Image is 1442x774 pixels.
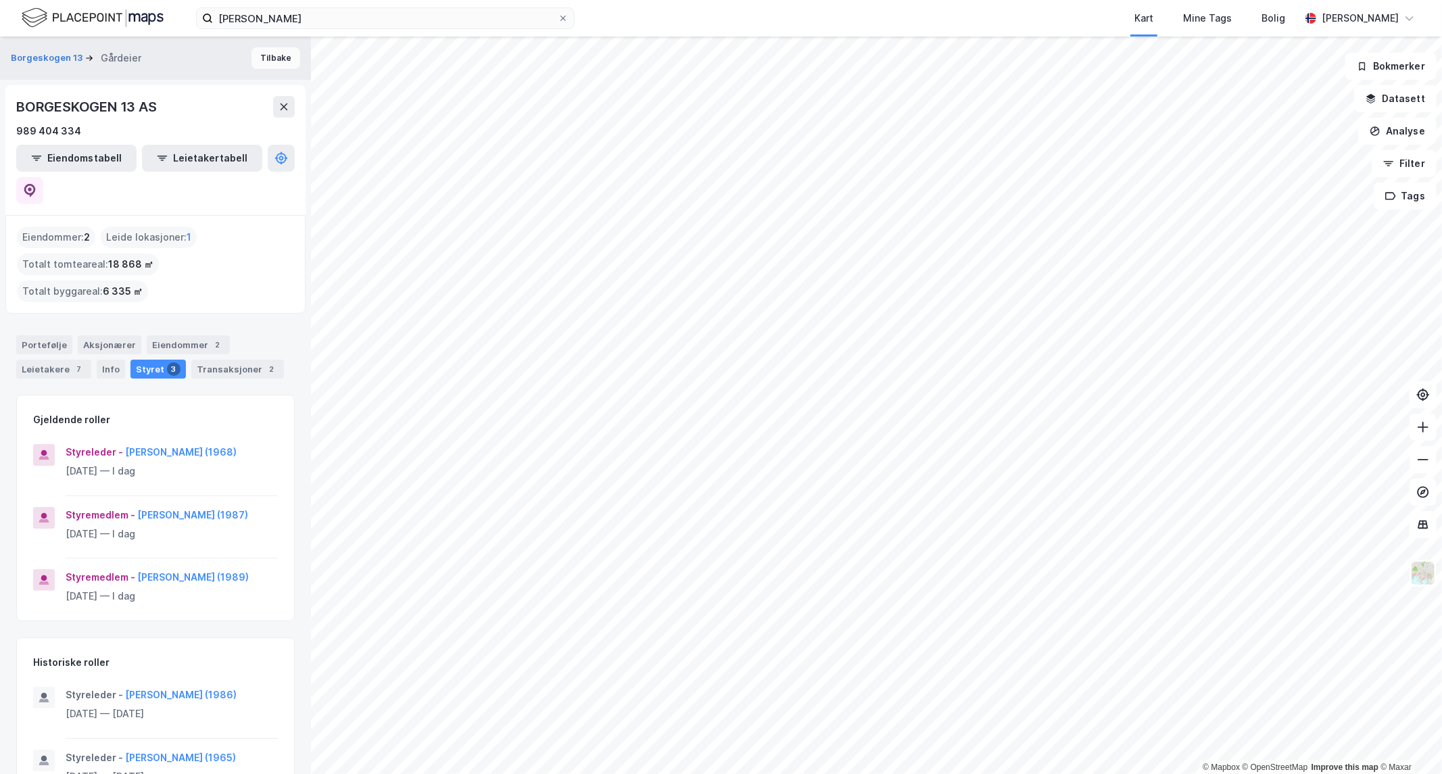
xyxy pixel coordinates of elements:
[1374,183,1437,210] button: Tags
[1261,10,1285,26] div: Bolig
[142,145,262,172] button: Leietakertabell
[213,8,558,28] input: Søk på adresse, matrikkel, gårdeiere, leietakere eller personer
[103,283,143,299] span: 6 335 ㎡
[97,360,125,379] div: Info
[16,360,91,379] div: Leietakere
[78,335,141,354] div: Aksjonærer
[1183,10,1232,26] div: Mine Tags
[130,360,186,379] div: Styret
[1322,10,1399,26] div: [PERSON_NAME]
[1374,709,1442,774] div: Kontrollprogram for chat
[84,229,90,245] span: 2
[16,145,137,172] button: Eiendomstabell
[1410,560,1436,586] img: Z
[33,412,110,428] div: Gjeldende roller
[17,281,148,302] div: Totalt byggareal :
[66,706,278,722] div: [DATE] — [DATE]
[17,226,95,248] div: Eiendommer :
[147,335,230,354] div: Eiendommer
[1243,763,1308,772] a: OpenStreetMap
[22,6,164,30] img: logo.f888ab2527a4732fd821a326f86c7f29.svg
[11,51,85,65] button: Borgeskogen 13
[1372,150,1437,177] button: Filter
[1312,763,1378,772] a: Improve this map
[101,50,141,66] div: Gårdeier
[72,362,86,376] div: 7
[16,335,72,354] div: Portefølje
[1374,709,1442,774] iframe: Chat Widget
[1203,763,1240,772] a: Mapbox
[101,226,197,248] div: Leide lokasjoner :
[1358,118,1437,145] button: Analyse
[1354,85,1437,112] button: Datasett
[1134,10,1153,26] div: Kart
[191,360,284,379] div: Transaksjoner
[66,463,278,479] div: [DATE] — I dag
[167,362,181,376] div: 3
[66,588,278,604] div: [DATE] — I dag
[265,362,279,376] div: 2
[251,47,300,69] button: Tilbake
[66,526,278,542] div: [DATE] — I dag
[17,253,159,275] div: Totalt tomteareal :
[187,229,191,245] span: 1
[16,123,81,139] div: 989 404 334
[211,338,224,352] div: 2
[1345,53,1437,80] button: Bokmerker
[33,654,110,671] div: Historiske roller
[16,96,160,118] div: BORGESKOGEN 13 AS
[108,256,153,272] span: 18 868 ㎡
